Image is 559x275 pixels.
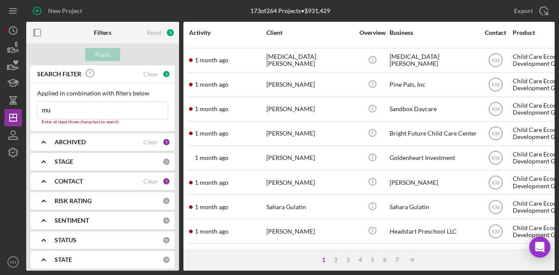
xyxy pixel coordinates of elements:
[492,106,500,112] text: KM
[390,122,477,145] div: Bright Future Child Care Center
[147,29,162,36] div: Reset
[390,171,477,194] div: [PERSON_NAME]
[266,122,354,145] div: [PERSON_NAME]
[390,73,477,96] div: Pine Pals, Inc
[48,2,82,20] div: New Project
[492,131,500,137] text: KM
[390,29,477,36] div: Business
[195,154,228,161] time: 2025-07-16 22:51
[266,171,354,194] div: [PERSON_NAME]
[10,260,16,265] text: KM
[162,138,170,146] div: 1
[55,237,76,244] b: STATUS
[162,177,170,185] div: 1
[266,195,354,218] div: Sahara Gulatin
[492,228,500,234] text: KM
[166,28,175,37] div: 3
[195,204,228,210] time: 2025-07-16 22:19
[55,158,73,165] b: STAGE
[354,256,366,263] div: 4
[266,73,354,96] div: [PERSON_NAME]
[250,7,330,14] div: 173 of 264 Projects • $931,429
[143,178,158,185] div: Clear
[195,179,228,186] time: 2025-07-16 22:20
[55,178,83,185] b: CONTACT
[390,195,477,218] div: Sahara Gulatin
[143,139,158,146] div: Clear
[55,197,92,204] b: RISK RATING
[492,155,500,161] text: KM
[514,2,533,20] div: Export
[342,256,354,263] div: 3
[37,90,168,97] div: Applied in combination with filters below
[94,29,111,36] b: Filters
[266,220,354,243] div: [PERSON_NAME]
[356,29,389,36] div: Overview
[479,29,512,36] div: Contact
[317,256,330,263] div: 1
[37,119,168,125] div: Enter at least three characters to search.
[195,57,228,64] time: 2025-07-17 00:07
[162,256,170,264] div: 0
[95,48,111,61] div: Apply
[195,228,228,235] time: 2025-07-16 22:01
[505,2,555,20] button: Export
[162,70,170,78] div: 1
[195,130,228,137] time: 2025-07-16 22:52
[529,237,550,258] div: Open Intercom Messenger
[266,49,354,72] div: [MEDICAL_DATA][PERSON_NAME]
[37,71,81,78] b: SEARCH FILTER
[390,146,477,170] div: Goldenheart Investment
[55,256,72,263] b: STATE
[55,139,86,146] b: ARCHIVED
[330,256,342,263] div: 2
[195,105,228,112] time: 2025-07-16 23:18
[85,48,120,61] button: Apply
[366,256,379,263] div: 5
[189,29,266,36] div: Activity
[390,244,477,267] div: [PERSON_NAME]
[390,98,477,121] div: Sandbox Daycare
[162,158,170,166] div: 0
[55,217,89,224] b: SENTIMENT
[391,256,403,263] div: 7
[492,204,500,210] text: KM
[162,236,170,244] div: 0
[390,49,477,72] div: [MEDICAL_DATA][PERSON_NAME]
[492,58,500,64] text: KM
[492,82,500,88] text: KM
[379,256,391,263] div: 6
[266,146,354,170] div: [PERSON_NAME]
[195,81,228,88] time: 2025-07-17 00:05
[266,98,354,121] div: [PERSON_NAME]
[4,253,22,271] button: KM
[26,2,91,20] button: New Project
[492,180,500,186] text: KM
[143,71,158,78] div: Clear
[390,220,477,243] div: Headstart Preschool LLC
[162,197,170,205] div: 0
[162,217,170,224] div: 0
[266,29,354,36] div: Client
[266,244,354,267] div: [PERSON_NAME]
